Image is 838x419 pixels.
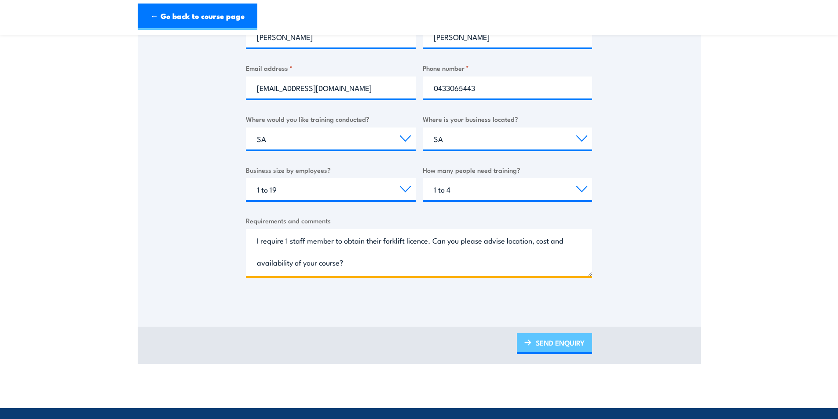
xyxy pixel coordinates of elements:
[423,165,593,175] label: How many people need training?
[517,333,592,354] a: SEND ENQUIRY
[423,114,593,124] label: Where is your business located?
[246,63,416,73] label: Email address
[423,63,593,73] label: Phone number
[138,4,257,30] a: ← Go back to course page
[246,114,416,124] label: Where would you like training conducted?
[246,215,592,226] label: Requirements and comments
[246,165,416,175] label: Business size by employees?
